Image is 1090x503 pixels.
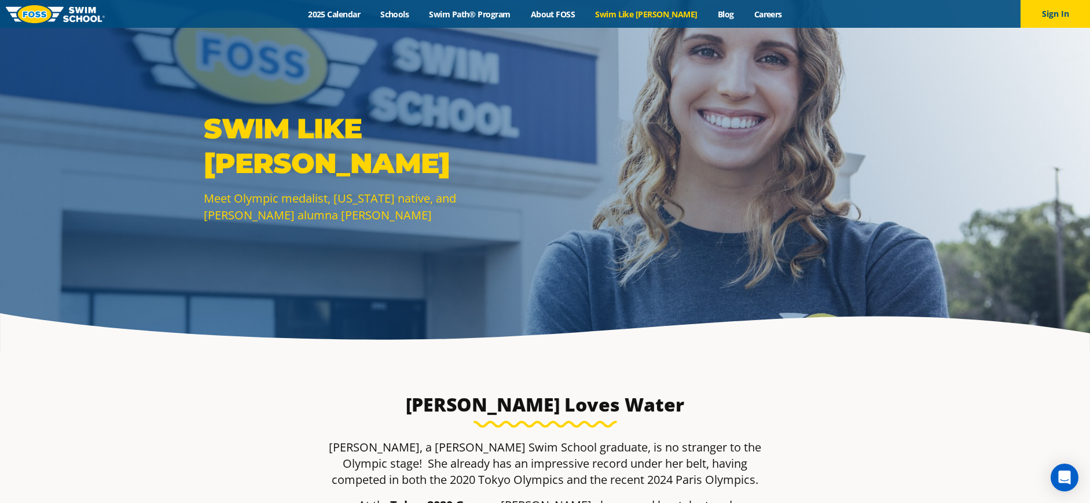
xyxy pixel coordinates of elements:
[204,111,540,181] p: SWIM LIKE [PERSON_NAME]
[388,393,703,416] h3: [PERSON_NAME] Loves Water
[707,9,744,20] a: Blog
[585,9,708,20] a: Swim Like [PERSON_NAME]
[370,9,419,20] a: Schools
[419,9,520,20] a: Swim Path® Program
[6,5,105,23] img: FOSS Swim School Logo
[1051,464,1078,491] div: Open Intercom Messenger
[204,190,540,223] p: Meet Olympic medalist, [US_STATE] native, and [PERSON_NAME] alumna [PERSON_NAME]
[320,439,771,488] p: [PERSON_NAME], a [PERSON_NAME] Swim School graduate, is no stranger to the Olympic stage! She alr...
[298,9,370,20] a: 2025 Calendar
[520,9,585,20] a: About FOSS
[744,9,792,20] a: Careers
